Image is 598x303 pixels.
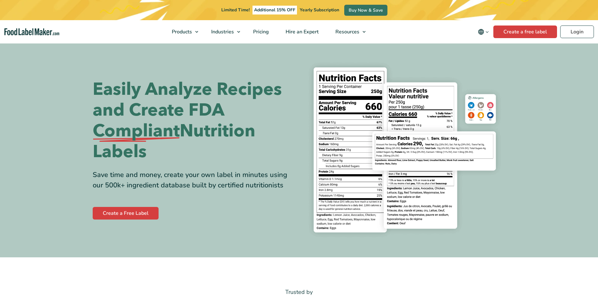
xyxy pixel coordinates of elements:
[4,28,59,36] a: Food Label Maker homepage
[473,26,493,38] button: Change language
[93,288,506,297] p: Trusted by
[203,20,243,43] a: Industries
[251,28,270,35] span: Pricing
[209,28,235,35] span: Industries
[93,79,294,162] h1: Easily Analyze Recipes and Create FDA Nutrition Labels
[344,5,387,16] a: Buy Now & Save
[93,121,180,141] span: Compliant
[164,20,201,43] a: Products
[221,7,250,13] span: Limited Time!
[93,207,159,220] a: Create a Free Label
[334,28,360,35] span: Resources
[93,170,294,191] div: Save time and money, create your own label in minutes using our 500k+ ingredient database built b...
[560,26,594,38] a: Login
[284,28,319,35] span: Hire an Expert
[277,20,326,43] a: Hire an Expert
[245,20,276,43] a: Pricing
[253,6,297,14] span: Additional 15% OFF
[170,28,193,35] span: Products
[300,7,339,13] span: Yearly Subscription
[327,20,369,43] a: Resources
[493,26,557,38] a: Create a free label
